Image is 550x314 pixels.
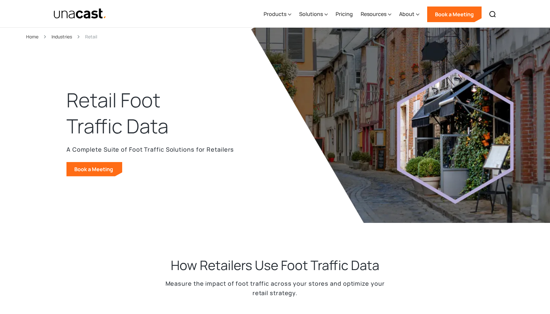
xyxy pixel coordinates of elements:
[171,257,379,274] h2: How Retailers Use Foot Traffic Data
[66,87,181,139] h1: Retail Foot Traffic Data
[427,7,482,22] a: Book a Meeting
[399,1,419,28] div: About
[361,10,386,18] div: Resources
[299,10,323,18] div: Solutions
[85,33,97,40] div: Retail
[264,1,291,28] div: Products
[145,279,405,298] p: Measure the impact of foot traffic across your stores and optimize your retail strategy.
[53,8,107,20] a: home
[399,10,414,18] div: About
[489,10,497,18] img: Search icon
[336,1,353,28] a: Pricing
[53,8,107,20] img: Unacast text logo
[299,1,328,28] div: Solutions
[66,162,122,176] a: Book a Meeting
[361,1,391,28] div: Resources
[26,33,38,40] a: Home
[51,33,72,40] a: Industries
[264,10,286,18] div: Products
[66,144,234,154] p: A Complete Suite of Foot Traffic Solutions for Retailers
